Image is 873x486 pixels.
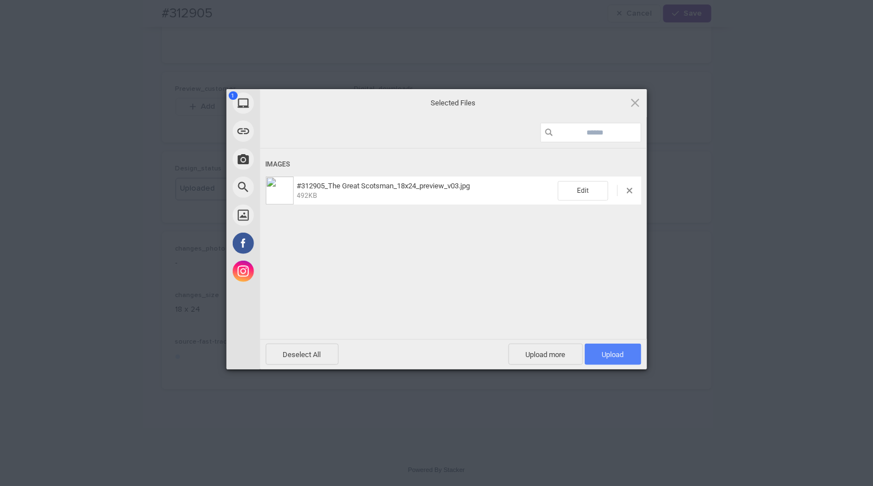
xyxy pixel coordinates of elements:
[294,182,558,200] span: #312905_The Great Scotsman_18x24_preview_v03.jpg
[227,173,361,201] div: Web Search
[266,344,339,365] span: Deselect All
[297,182,470,190] span: #312905_The Great Scotsman_18x24_preview_v03.jpg
[602,350,624,359] span: Upload
[509,344,583,365] span: Upload more
[266,154,641,175] div: Images
[558,181,608,201] span: Edit
[227,201,361,229] div: Unsplash
[585,344,641,365] span: Upload
[341,98,566,108] span: Selected Files
[227,257,361,285] div: Instagram
[227,145,361,173] div: Take Photo
[227,229,361,257] div: Facebook
[629,96,641,109] span: Click here or hit ESC to close picker
[266,177,294,205] img: 83ae2bf3-e363-47c6-a118-d6f1a8ca5c50
[229,91,238,100] span: 1
[227,89,361,117] div: My Device
[297,192,317,200] span: 492KB
[227,117,361,145] div: Link (URL)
